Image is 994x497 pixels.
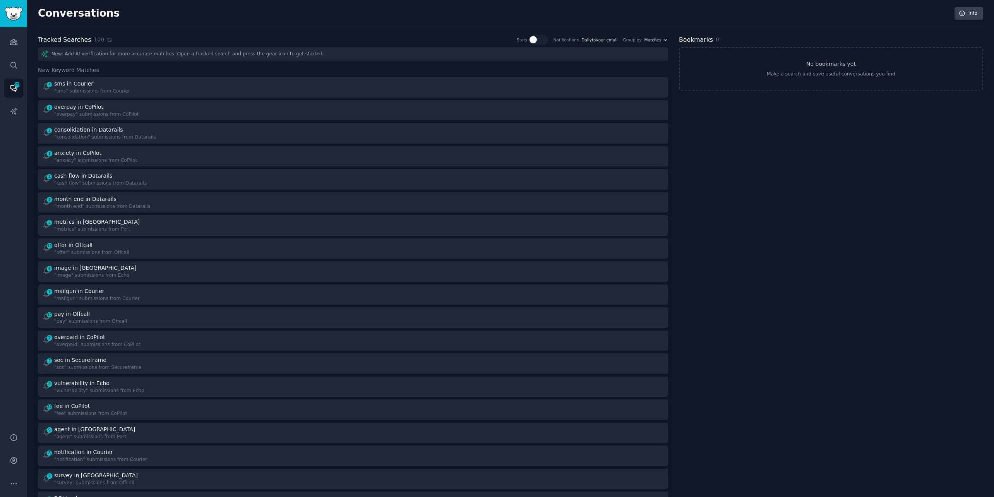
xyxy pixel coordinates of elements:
[38,238,668,259] a: 15offer in Offcall"offer" submissions from Offcall
[38,261,668,282] a: 8image in [GEOGRAPHIC_DATA]"image" submissions from Echo
[38,77,668,98] a: 4sms in Courier"sms" submissions from Courier
[94,36,104,44] span: 100
[46,266,53,271] span: 8
[679,35,713,45] h2: Bookmarks
[46,289,53,295] span: 1
[54,287,105,295] div: mailgun in Courier
[38,446,668,466] a: 8notification in Courier"notification" submissions from Courier
[54,149,101,157] div: anxiety in CoPilot
[14,82,21,87] span: 273
[38,353,668,374] a: 5soc in Secureframe"soc" submissions from Secureframe
[46,404,53,410] span: 24
[46,312,53,317] span: 14
[46,358,53,363] span: 5
[38,146,668,167] a: 1anxiety in CoPilot"anxiety" submissions from CoPilot
[46,128,53,133] span: 2
[54,471,138,480] div: survey in [GEOGRAPHIC_DATA]
[46,197,53,202] span: 2
[54,333,105,341] div: overpaid in CoPilot
[38,284,668,305] a: 1mailgun in Courier"mailgun" submissions from Courier
[54,134,156,141] div: "consolidation" submissions from Datarails
[54,434,137,440] div: "agent" submissions from Port
[38,331,668,351] a: 2overpaid in CoPilot"overpaid" submissions from CoPilot
[54,310,90,318] div: pay in Offcall
[38,35,91,45] h2: Tracked Searches
[54,364,142,371] div: "soc" submissions from Secureframe
[38,169,668,190] a: 1cash flow in Datarails"cash flow" submissions from Datarails
[46,473,53,479] span: 2
[54,480,139,487] div: "survey" submissions from Offcall
[54,80,93,88] div: sms in Courier
[38,377,668,397] a: 8vulnerability in Echo"vulnerability" submissions from Echo
[54,172,112,180] div: cash flow in Datarails
[54,456,147,463] div: "notification" submissions from Courier
[4,79,23,98] a: 273
[38,66,99,74] span: New Keyword Matches
[554,37,579,43] div: Notifications
[54,425,135,434] div: agent in [GEOGRAPHIC_DATA]
[644,37,662,43] span: Matches
[54,103,103,111] div: overpay in CoPilot
[716,36,719,43] span: 0
[54,226,141,233] div: "metrics" submissions from Port
[38,47,668,61] div: New: Add AI verification for more accurate matches. Open a tracked search and press the gear icon...
[54,157,137,164] div: "anxiety" submissions from CoPilot
[46,427,53,433] span: 9
[38,469,668,489] a: 2survey in [GEOGRAPHIC_DATA]"survey" submissions from Offcall
[38,123,668,144] a: 2consolidation in Datarails"consolidation" submissions from Datarails
[5,7,22,21] img: GummySearch logo
[54,241,93,249] div: offer in Offcall
[54,318,127,325] div: "pay" submissions from Offcall
[54,272,138,279] div: "image" submissions from Echo
[46,450,53,456] span: 8
[54,203,150,210] div: "month end" submissions from Datarails
[38,7,120,20] h2: Conversations
[38,192,668,213] a: 2month end in Datarails"month end" submissions from Datarails
[54,264,136,272] div: image in [GEOGRAPHIC_DATA]
[54,195,117,203] div: month end in Datarails
[54,387,144,394] div: "vulnerability" submissions from Echo
[623,37,641,43] div: Group by
[54,410,127,417] div: "fee" submissions from CoPilot
[46,220,53,225] span: 5
[38,423,668,443] a: 9agent in [GEOGRAPHIC_DATA]"agent" submissions from Port
[767,71,895,78] div: Make a search and save useful conversations you find
[54,88,130,95] div: "sms" submissions from Courier
[38,399,668,420] a: 24fee in CoPilot"fee" submissions from CoPilot
[38,100,668,121] a: 1overpay in CoPilot"overpay" submissions from CoPilot
[46,335,53,341] span: 2
[38,215,668,236] a: 5metrics in [GEOGRAPHIC_DATA]"metrics" submissions from Port
[54,249,129,256] div: "offer" submissions from Offcall
[54,379,110,387] div: vulnerability in Echo
[54,180,147,187] div: "cash flow" submissions from Datarails
[54,218,140,226] div: metrics in [GEOGRAPHIC_DATA]
[54,126,123,134] div: consolidation in Datarails
[679,47,983,91] a: No bookmarks yetMake a search and save useful conversations you find
[46,105,53,110] span: 1
[46,151,53,156] span: 1
[54,295,140,302] div: "mailgun" submissions from Courier
[54,448,113,456] div: notification in Courier
[517,37,527,43] div: Stats
[54,341,141,348] div: "overpaid" submissions from CoPilot
[46,82,53,87] span: 4
[46,381,53,387] span: 8
[806,60,856,68] h3: No bookmarks yet
[46,243,53,248] span: 15
[54,356,106,364] div: soc in Secureframe
[38,307,668,328] a: 14pay in Offcall"pay" submissions from Offcall
[46,174,53,179] span: 1
[54,402,90,410] div: fee in CoPilot
[54,111,139,118] div: "overpay" submissions from CoPilot
[955,7,983,20] a: Info
[644,37,668,43] button: Matches
[581,38,617,42] a: Dailytoyour email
